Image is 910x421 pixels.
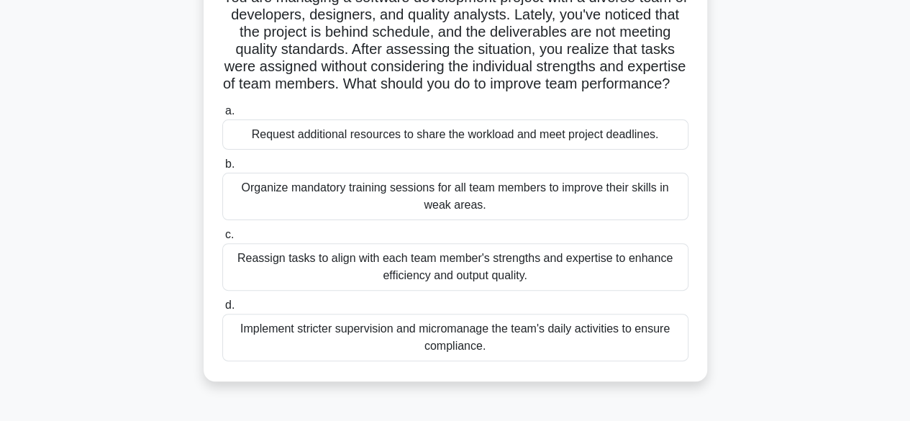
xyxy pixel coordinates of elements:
div: Reassign tasks to align with each team member's strengths and expertise to enhance efficiency and... [222,243,688,291]
span: c. [225,228,234,240]
span: b. [225,158,235,170]
span: a. [225,104,235,117]
span: d. [225,299,235,311]
div: Implement stricter supervision and micromanage the team's daily activities to ensure compliance. [222,314,688,361]
div: Request additional resources to share the workload and meet project deadlines. [222,119,688,150]
div: Organize mandatory training sessions for all team members to improve their skills in weak areas. [222,173,688,220]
